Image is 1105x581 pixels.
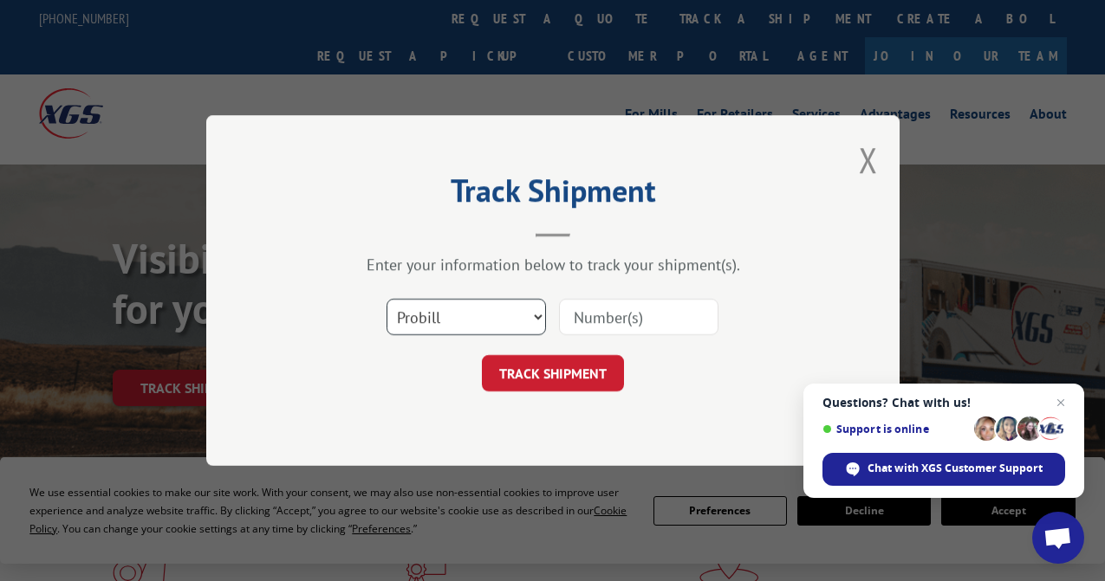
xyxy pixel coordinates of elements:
input: Number(s) [559,299,718,335]
span: Chat with XGS Customer Support [868,461,1043,476]
span: Support is online [822,423,968,436]
div: Open chat [1032,512,1084,564]
div: Chat with XGS Customer Support [822,453,1065,486]
button: TRACK SHIPMENT [482,355,624,391]
h2: Track Shipment [293,178,813,211]
div: Enter your information below to track your shipment(s). [293,255,813,274]
button: Close modal [859,137,878,183]
span: Close chat [1050,392,1071,413]
span: Questions? Chat with us! [822,396,1065,410]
